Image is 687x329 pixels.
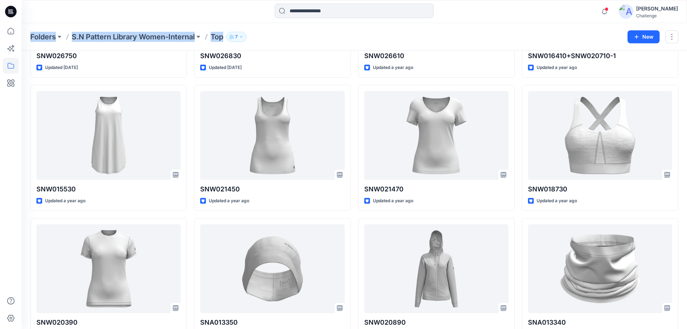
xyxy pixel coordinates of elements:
p: SNW021450 [200,184,344,194]
p: Updated a year ago [45,197,85,205]
p: SNW016410+SNW020710-1 [528,51,672,61]
p: SNA013340 [528,317,672,328]
p: SNW021470 [364,184,508,194]
p: SNW026830 [200,51,344,61]
button: 7 [226,32,247,42]
a: SNW020890 [364,224,508,313]
p: SNW018730 [528,184,672,194]
p: SNA013350 [200,317,344,328]
p: Updated a year ago [537,64,577,72]
p: Updated [DATE] [45,64,78,72]
a: SNW018730 [528,91,672,180]
p: SNW015530 [36,184,181,194]
a: SNA013340 [528,224,672,313]
a: SNW021450 [200,91,344,180]
a: SNW015530 [36,91,181,180]
button: New [627,30,660,43]
div: [PERSON_NAME] [636,4,678,13]
p: SNW026750 [36,51,181,61]
a: SNW021470 [364,91,508,180]
p: Updated a year ago [537,197,577,205]
a: Folders [30,32,56,42]
a: SNW020390 [36,224,181,313]
p: Updated a year ago [209,197,249,205]
p: SNW020890 [364,317,508,328]
p: Updated a year ago [373,197,413,205]
p: 7 [235,33,238,41]
p: SNW020390 [36,317,181,328]
p: Updated [DATE] [209,64,242,72]
a: S.N Pattern Library Women-Internal [72,32,195,42]
p: Top [211,32,223,42]
img: avatar [619,4,633,19]
div: Challenge [636,13,678,18]
a: SNA013350 [200,224,344,313]
p: SNW026610 [364,51,508,61]
p: Updated a year ago [373,64,413,72]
